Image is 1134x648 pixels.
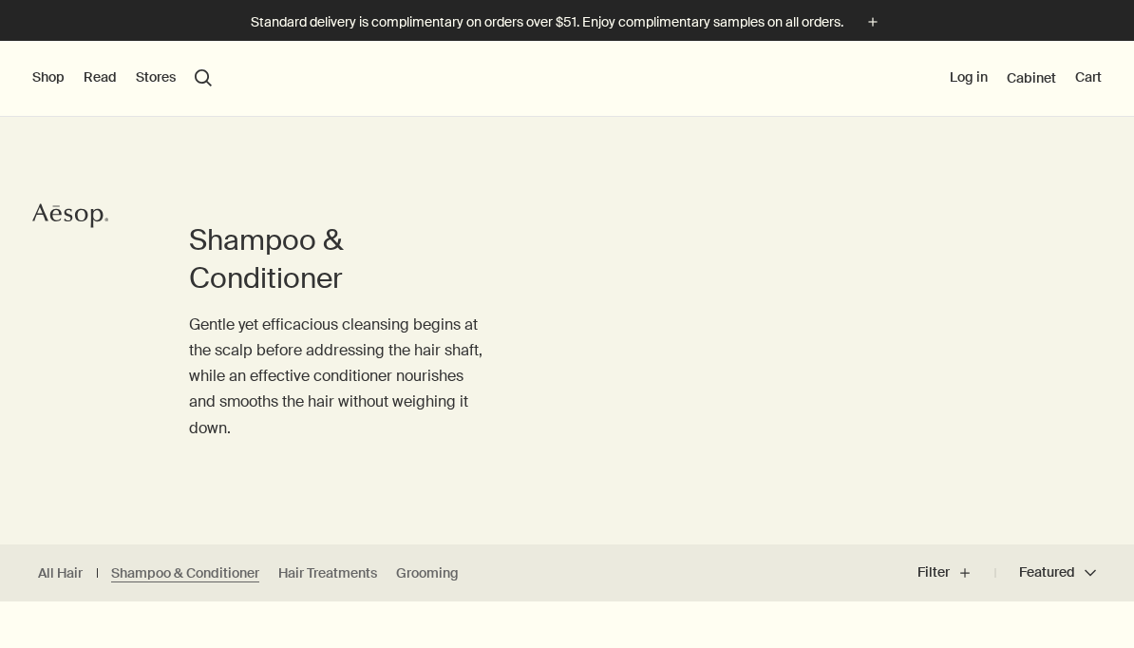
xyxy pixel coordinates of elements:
[195,69,212,86] button: Open search
[1007,69,1056,86] a: Cabinet
[32,68,65,87] button: Shop
[84,68,117,87] button: Read
[950,68,988,87] button: Log in
[331,613,365,647] button: Save to cabinet
[278,564,377,582] a: Hair Treatments
[917,550,995,596] button: Filter
[32,41,212,117] nav: primary
[396,564,459,582] a: Grooming
[38,564,83,582] a: All Hair
[251,11,883,33] button: Standard delivery is complimentary on orders over $51. Enjoy complimentary samples on all orders.
[28,197,113,239] a: Aesop
[995,550,1096,596] button: Featured
[251,12,843,32] p: Standard delivery is complimentary on orders over $51. Enjoy complimentary samples on all orders.
[189,221,491,297] h1: Shampoo & Conditioner
[1075,68,1102,87] button: Cart
[32,201,108,230] svg: Aesop
[950,41,1102,117] nav: supplementary
[189,312,491,441] p: Gentle yet efficacious cleansing begins at the scalp before addressing the hair shaft, while an e...
[777,621,898,638] div: Notable formulation
[111,564,259,582] a: Shampoo & Conditioner
[709,613,744,647] button: Save to cabinet
[1088,613,1123,647] button: Save to cabinet
[136,68,176,87] button: Stores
